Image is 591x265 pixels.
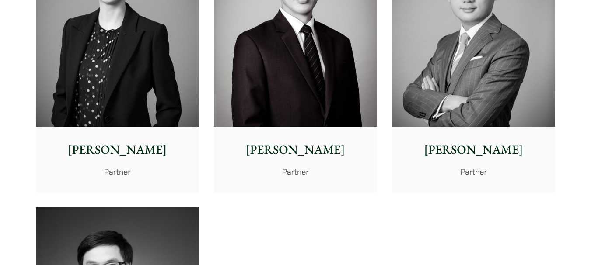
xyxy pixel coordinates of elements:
p: Partner [399,166,548,178]
p: Partner [43,166,192,178]
p: Partner [221,166,370,178]
p: [PERSON_NAME] [399,141,548,159]
p: [PERSON_NAME] [43,141,192,159]
p: [PERSON_NAME] [221,141,370,159]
